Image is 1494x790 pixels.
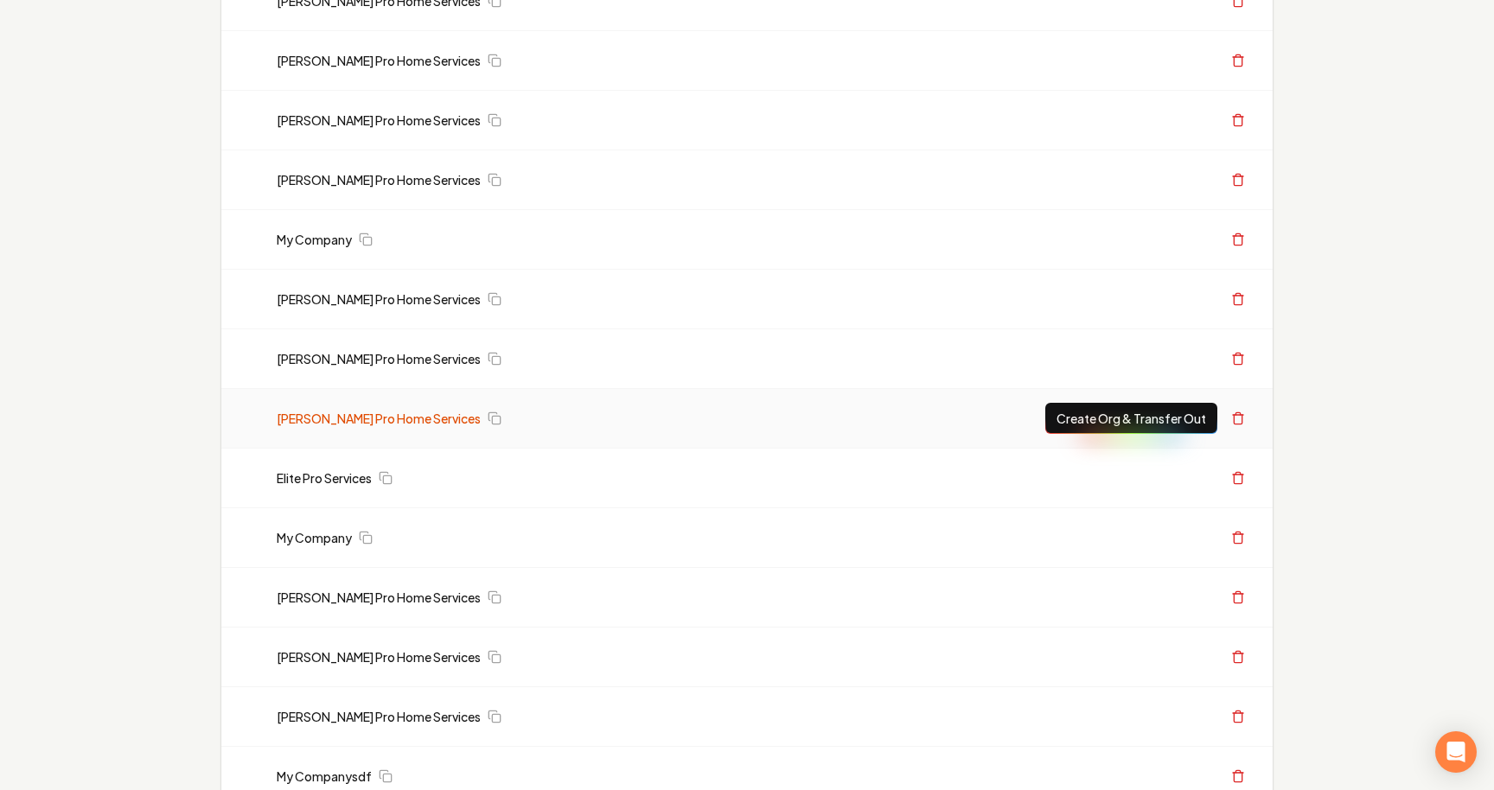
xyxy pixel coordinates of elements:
a: [PERSON_NAME] Pro Home Services [277,52,481,69]
a: [PERSON_NAME] Pro Home Services [277,290,481,308]
a: [PERSON_NAME] Pro Home Services [277,708,481,725]
a: My Companysdf [277,768,372,785]
a: My Company [277,231,352,248]
a: [PERSON_NAME] Pro Home Services [277,648,481,666]
a: [PERSON_NAME] Pro Home Services [277,171,481,188]
a: [PERSON_NAME] Pro Home Services [277,410,481,427]
a: [PERSON_NAME] Pro Home Services [277,589,481,606]
a: [PERSON_NAME] Pro Home Services [277,111,481,129]
a: My Company [277,529,352,546]
a: Elite Pro Services [277,469,372,487]
div: Open Intercom Messenger [1435,731,1477,773]
button: Create Org & Transfer Out [1045,403,1217,434]
a: [PERSON_NAME] Pro Home Services [277,350,481,367]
